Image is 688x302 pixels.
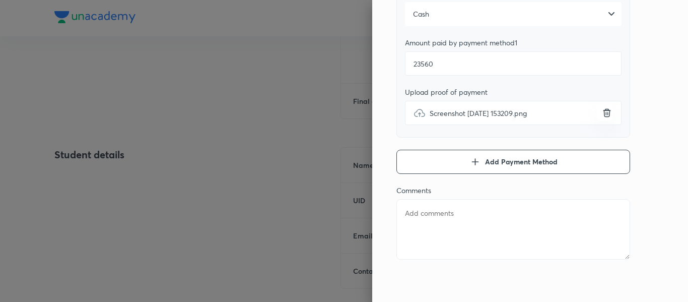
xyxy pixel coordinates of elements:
input: Add amount [405,51,622,76]
span: Add Payment Method [485,157,558,167]
span: Screenshot [DATE] 153209.png [430,108,527,118]
div: Amount paid by payment method 1 [405,38,622,47]
span: Cash [413,9,429,19]
img: upload [414,107,426,119]
div: Upload proof of payment [405,88,622,97]
div: Comments [396,186,630,195]
button: Add Payment Method [396,150,630,174]
button: uploadScreenshot [DATE] 153209.png [597,105,613,121]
